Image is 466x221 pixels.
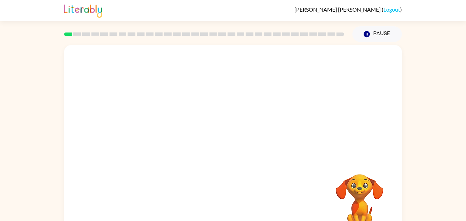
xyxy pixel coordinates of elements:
[352,26,402,42] button: Pause
[64,3,102,18] img: Literably
[294,6,382,13] span: [PERSON_NAME] [PERSON_NAME]
[294,6,402,13] div: ( )
[383,6,400,13] a: Logout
